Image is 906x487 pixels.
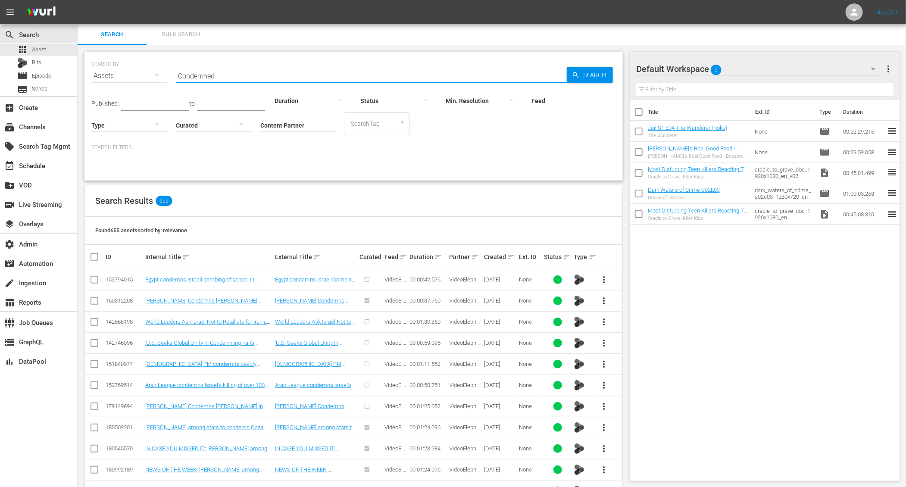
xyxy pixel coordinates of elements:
[156,196,172,206] span: 655
[594,438,615,459] button: more_vert
[840,183,887,204] td: 01:00:03.253
[32,72,51,80] span: Episode
[594,269,615,290] button: more_vert
[544,252,571,262] div: Status
[599,380,609,390] span: more_vert
[4,200,15,210] span: Live Streaming
[450,466,480,479] span: VideoElephant Ltd
[751,162,816,183] td: cradle_to_grave_doc_1920x1080_en_v02
[17,71,28,81] span: Episode
[574,421,584,434] span: BITS
[4,297,15,308] span: Reports
[106,276,143,283] div: 152794015
[360,253,382,260] div: Curated
[840,121,887,142] td: 00:22:29.215
[814,100,838,124] th: Type
[275,297,353,317] a: [PERSON_NAME] Condemns [PERSON_NAME] Supporters’ Rhetoric Amid Rally Controversy
[648,207,747,220] a: Most Disturbing Teen Killers Reacting To Insane Sentences
[91,64,167,88] div: Assets
[594,417,615,438] button: more_vert
[106,382,143,388] div: 152769514
[275,382,355,408] a: Arab League condemns Israel's killing of over 100 displaced [DEMOGRAPHIC_DATA] in [GEOGRAPHIC_DATA]
[648,145,739,158] a: [PERSON_NAME]'s Real Good Food - Desserts With Benefits
[384,340,406,359] span: VideoElephant (Bits)
[32,58,41,67] span: Bits
[384,252,407,262] div: Feed
[519,340,541,346] div: None
[384,276,406,296] span: VideoElephant (Bits)
[887,188,897,198] span: reorder
[409,318,447,325] div: 00:01:30.860
[519,445,541,452] div: None
[4,318,15,328] span: Job Queues
[106,318,143,325] div: 142668198
[484,424,516,431] div: [DATE]
[450,276,480,289] span: VideoElephant Ltd
[594,354,615,375] button: more_vert
[384,318,406,338] span: VideoElephant (Bits)
[519,424,541,431] div: None
[840,162,887,183] td: 00:45:01.499
[145,361,260,374] a: [DEMOGRAPHIC_DATA] PM condemns deadly attack in capital
[567,67,613,83] button: Search
[519,276,541,283] div: None
[648,153,748,159] div: [PERSON_NAME]'s Real Good Food - Desserts With Benefits
[594,396,615,417] button: more_vert
[384,297,406,317] span: VideoElephant (Bits)
[887,126,897,136] span: reorder
[450,252,482,262] div: Partner
[409,276,447,283] div: 00:00:42.576
[594,290,615,311] button: more_vert
[409,403,447,409] div: 00:01:25.052
[409,466,447,473] div: 00:01:24.096
[819,188,830,199] span: Episode
[398,118,406,126] button: Open
[450,297,480,310] span: VideoElephant Ltd
[887,209,897,219] span: reorder
[145,445,271,465] a: IN CASE YOU MISSED IT: [PERSON_NAME] among stars to condemn Gaza 'genocide' on eve of Cannes fest...
[751,204,816,225] td: cradle_to_grave_doc_1920x1080_en
[751,183,816,204] td: dark_waters_of_crime_s02e03_1280x720_en
[91,144,616,151] p: Search Filters:
[484,340,516,346] div: [DATE]
[384,403,406,422] span: VideoElephant (Bits)
[519,318,541,325] div: None
[887,147,897,157] span: reorder
[574,359,584,369] img: TV Bits
[750,100,815,124] th: Ext. ID
[484,445,516,452] div: [DATE]
[589,253,597,261] span: sort
[574,379,584,391] span: BITS
[574,337,584,349] span: BITS
[574,317,584,327] img: TV Bits
[145,318,270,331] a: World Leaders Ask Israel Not to Retaliate for Iranian Attack
[450,361,480,374] span: VideoElephant Ltd
[450,340,480,353] span: VideoElephant Ltd
[484,297,516,304] div: [DATE]
[574,294,584,307] span: BITS
[599,401,609,412] span: more_vert
[574,463,584,476] span: BITS
[384,361,406,380] span: VideoElephant (Bits)
[4,103,15,113] span: Create
[450,424,480,437] span: VideoElephant Ltd
[751,121,816,142] td: None
[409,297,447,304] div: 00:00:37.760
[4,161,15,171] span: Schedule
[95,196,153,206] span: Search Results
[275,361,345,380] a: [DEMOGRAPHIC_DATA] PM condemns deadly attack in capital
[875,9,898,16] a: Sign Out
[4,180,15,190] span: VOD
[484,276,516,283] div: [DATE]
[4,356,15,367] span: DataPool
[32,84,47,93] span: Series
[106,361,143,367] div: 151840977
[519,466,541,473] div: None
[17,44,28,55] span: Asset
[313,253,321,261] span: sort
[434,253,442,261] span: sort
[4,259,15,269] span: Automation
[409,382,447,388] div: 00:00:50.751
[519,403,541,409] div: None
[145,424,267,437] a: [PERSON_NAME] among stars to condemn Gaza 'genocide' on eve of Cannes festival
